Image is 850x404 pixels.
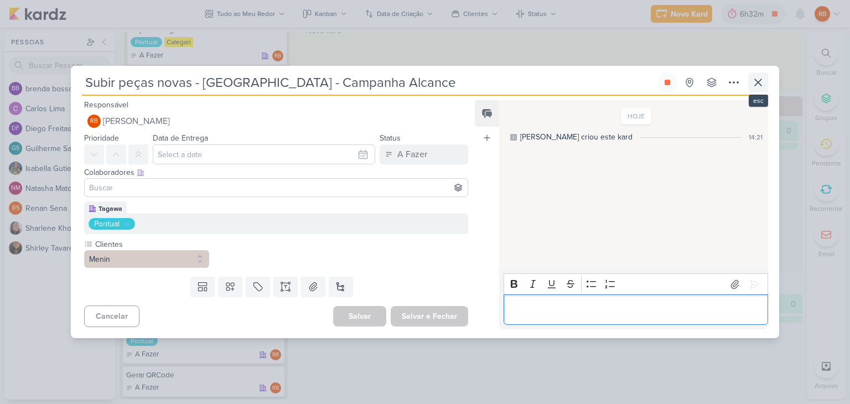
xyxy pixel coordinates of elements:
label: Status [380,133,401,143]
div: Tagawa [99,204,122,214]
button: Cancelar [84,305,139,327]
button: RB [PERSON_NAME] [84,111,468,131]
p: RB [90,118,98,125]
div: A Fazer [397,148,427,161]
div: Editor editing area: main [504,294,768,325]
div: Colaboradores [84,167,468,178]
input: Buscar [87,181,465,194]
div: Parar relógio [663,78,672,87]
div: 14:21 [749,132,763,142]
label: Data de Entrega [153,133,208,143]
button: A Fazer [380,144,468,164]
div: Rogerio Bispo [87,115,101,128]
div: esc [749,95,768,107]
label: Responsável [84,100,128,110]
input: Kard Sem Título [82,72,655,92]
input: Select a date [153,144,375,164]
div: Editor toolbar [504,273,768,295]
div: Pontual [94,218,120,230]
span: [PERSON_NAME] [103,115,170,128]
label: Clientes [94,239,209,250]
div: [PERSON_NAME] criou este kard [520,131,633,143]
label: Prioridade [84,133,119,143]
button: Menin [84,250,209,268]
